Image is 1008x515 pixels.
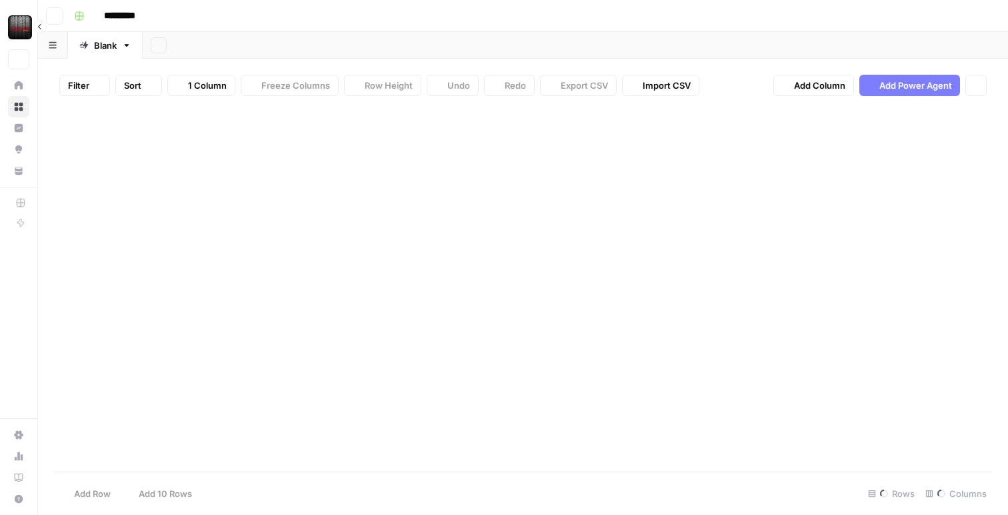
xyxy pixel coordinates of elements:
[8,15,32,39] img: Tire Rack Logo
[561,79,608,92] span: Export CSV
[8,96,29,117] a: Browse
[59,75,110,96] button: Filter
[8,75,29,96] a: Home
[859,75,960,96] button: Add Power Agent
[643,79,691,92] span: Import CSV
[139,487,192,500] span: Add 10 Rows
[74,487,111,500] span: Add Row
[124,79,141,92] span: Sort
[365,79,413,92] span: Row Height
[94,39,117,52] div: Blank
[8,117,29,139] a: Insights
[119,483,200,504] button: Add 10 Rows
[167,75,235,96] button: 1 Column
[920,483,992,504] div: Columns
[8,488,29,510] button: Help + Support
[427,75,479,96] button: Undo
[863,483,920,504] div: Rows
[8,160,29,181] a: Your Data
[484,75,535,96] button: Redo
[344,75,421,96] button: Row Height
[68,79,89,92] span: Filter
[8,139,29,160] a: Opportunities
[8,446,29,467] a: Usage
[261,79,330,92] span: Freeze Columns
[622,75,699,96] button: Import CSV
[8,11,29,44] button: Workspace: Tire Rack
[8,467,29,488] a: Learning Hub
[794,79,845,92] span: Add Column
[447,79,470,92] span: Undo
[540,75,617,96] button: Export CSV
[773,75,854,96] button: Add Column
[241,75,339,96] button: Freeze Columns
[8,424,29,446] a: Settings
[54,483,119,504] button: Add Row
[68,32,143,59] a: Blank
[879,79,952,92] span: Add Power Agent
[115,75,162,96] button: Sort
[505,79,526,92] span: Redo
[188,79,227,92] span: 1 Column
